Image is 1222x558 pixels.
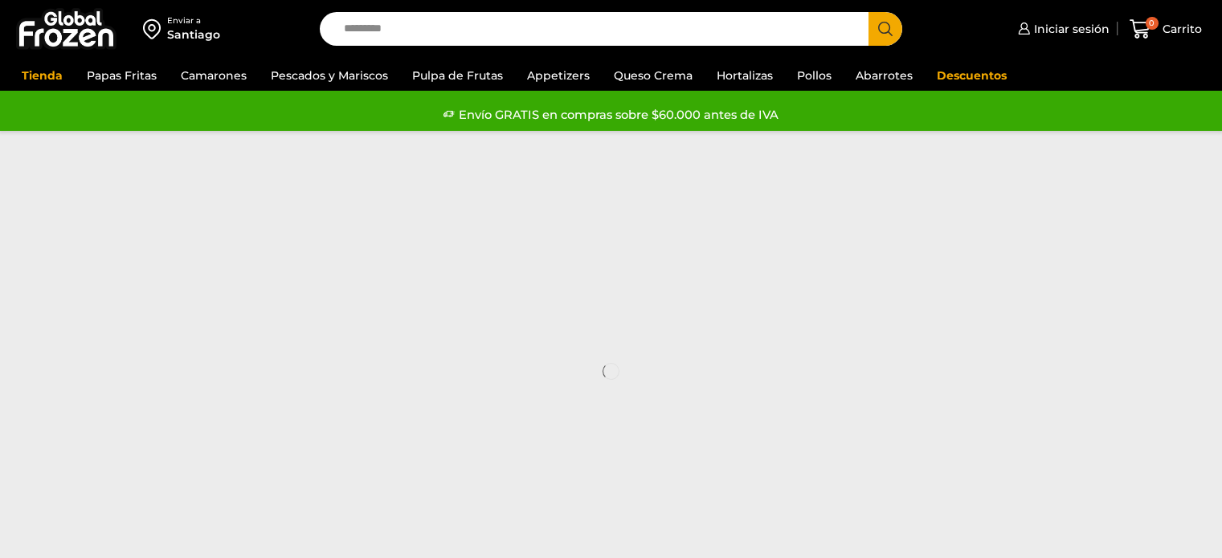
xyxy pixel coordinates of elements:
[1014,13,1110,45] a: Iniciar sesión
[1159,21,1202,37] span: Carrito
[868,12,902,46] button: Search button
[1126,10,1206,48] a: 0 Carrito
[789,60,840,91] a: Pollos
[1030,21,1110,37] span: Iniciar sesión
[14,60,71,91] a: Tienda
[848,60,921,91] a: Abarrotes
[1146,17,1159,30] span: 0
[167,15,220,26] div: Enviar a
[79,60,165,91] a: Papas Fritas
[263,60,396,91] a: Pescados y Mariscos
[929,60,1015,91] a: Descuentos
[143,15,167,43] img: address-field-icon.svg
[167,26,220,43] div: Santiago
[519,60,598,91] a: Appetizers
[606,60,701,91] a: Queso Crema
[173,60,255,91] a: Camarones
[709,60,781,91] a: Hortalizas
[404,60,511,91] a: Pulpa de Frutas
